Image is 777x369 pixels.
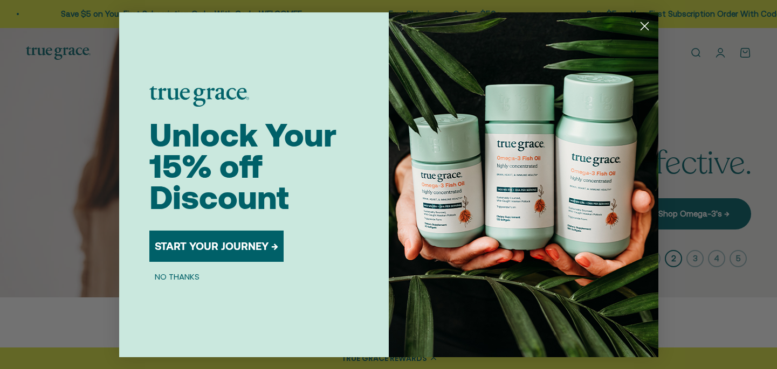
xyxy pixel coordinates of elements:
[149,116,336,216] span: Unlock Your 15% off Discount
[635,17,654,36] button: Close dialog
[149,231,284,262] button: START YOUR JOURNEY →
[389,12,658,357] img: 098727d5-50f8-4f9b-9554-844bb8da1403.jpeg
[149,270,205,283] button: NO THANKS
[149,86,249,107] img: logo placeholder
